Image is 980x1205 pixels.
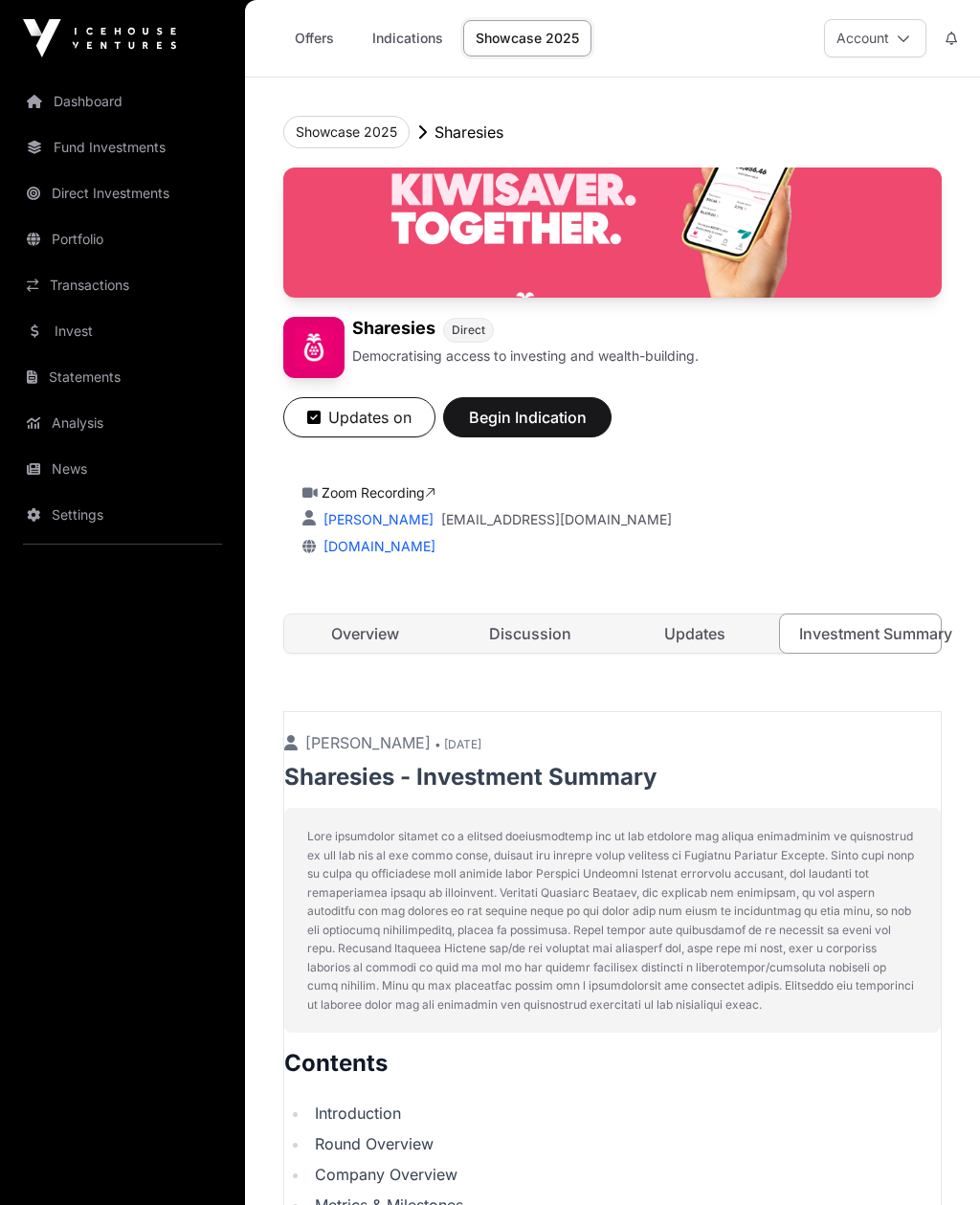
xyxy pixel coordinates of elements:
a: Investment Summary [779,614,943,654]
a: Zoom Recording [322,484,435,501]
a: Showcase 2025 [463,20,591,56]
a: Updates [614,614,776,653]
a: Portfolio [15,218,230,260]
img: Sharesies [283,167,942,298]
a: Settings [15,494,230,536]
a: Fund Investments [15,126,230,168]
a: Overview [284,614,446,653]
li: Company Overview [309,1163,941,1186]
a: Indications [360,20,456,56]
p: Lore ipsumdolor sitamet co a elitsed doeiusmodtemp inc ut lab etdolore mag aliqua enimadminim ve ... [307,827,918,1014]
a: [PERSON_NAME] [320,511,434,527]
h1: Sharesies [352,317,435,343]
a: Direct Investments [15,172,230,214]
p: Sharesies [434,121,503,144]
p: Sharesies - Investment Summary [284,762,941,792]
button: Showcase 2025 [283,116,410,148]
a: News [15,448,230,490]
a: Dashboard [15,80,230,123]
button: Updates on [283,397,435,437]
a: Discussion [450,614,612,653]
iframe: Chat Widget [884,1113,980,1205]
nav: Tabs [284,614,941,653]
span: Direct [452,323,485,338]
h2: Contents [284,1048,941,1079]
li: Round Overview [309,1132,941,1155]
button: Begin Indication [443,397,612,437]
a: Offers [276,20,352,56]
p: [PERSON_NAME] [284,731,941,754]
span: Begin Indication [467,406,588,429]
img: Sharesies [283,317,345,378]
a: [DOMAIN_NAME] [316,538,435,554]
li: Introduction [309,1102,941,1125]
a: Begin Indication [443,416,612,435]
a: Statements [15,356,230,398]
a: Invest [15,310,230,352]
a: Transactions [15,264,230,306]
span: • [DATE] [434,737,481,751]
a: [EMAIL_ADDRESS][DOMAIN_NAME] [441,510,672,529]
img: Icehouse Ventures Logo [23,19,176,57]
button: Account [824,19,926,57]
a: Analysis [15,402,230,444]
p: Democratising access to investing and wealth-building. [352,346,699,366]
